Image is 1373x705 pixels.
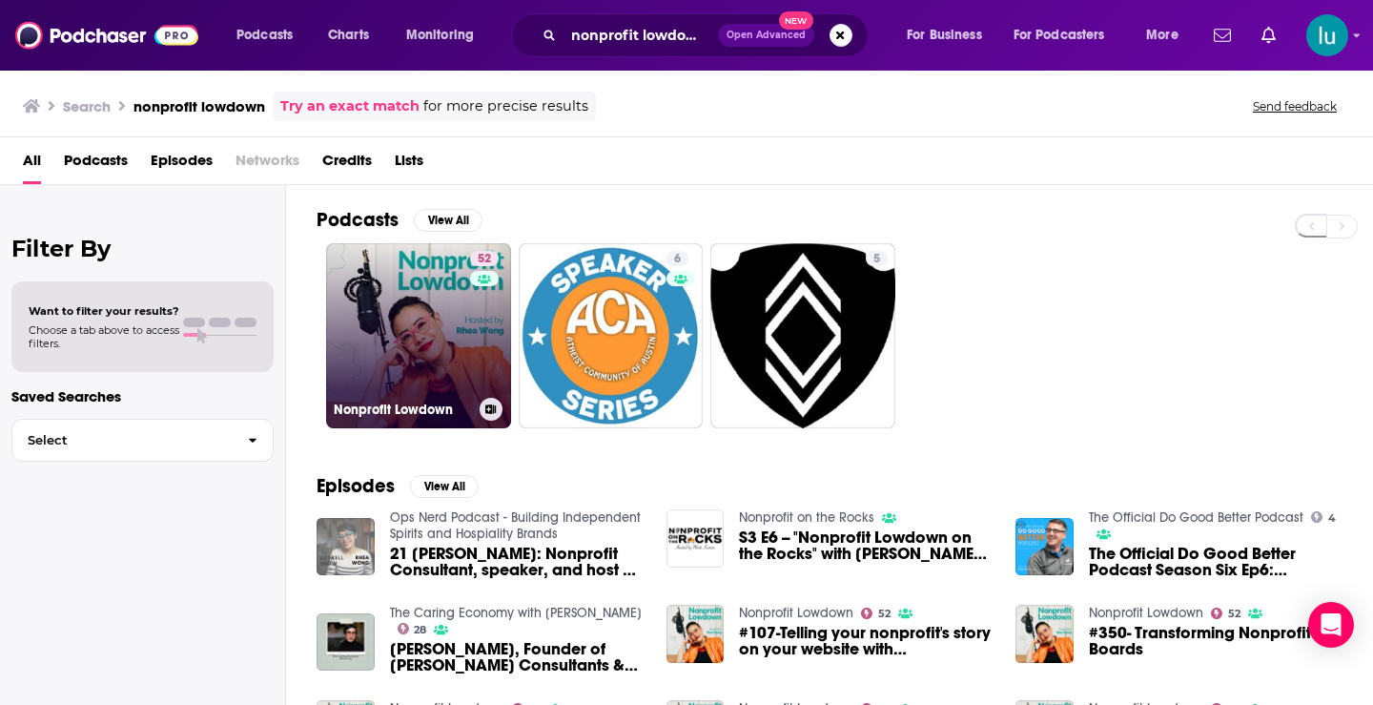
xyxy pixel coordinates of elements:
button: View All [410,475,479,498]
a: Nonprofit Lowdown [739,605,853,621]
a: 52Nonprofit Lowdown [326,243,511,428]
a: 5 [866,251,888,266]
span: 52 [478,250,491,269]
a: The Official Do Good Better Podcast Season Six Ep6: Patrick Hosts The Popular "Nonprofit Lowdown"... [1089,546,1342,578]
img: 21 Rhea Wong: Nonprofit Consultant, speaker, and host of the Nonprofit Lowdown Podcast [317,518,375,576]
h3: Nonprofit Lowdown [334,402,472,418]
button: open menu [1133,20,1202,51]
span: Choose a tab above to access filters. [29,323,179,350]
div: Search podcasts, credits, & more... [529,13,887,57]
h2: Podcasts [317,208,399,232]
button: Send feedback [1247,98,1342,114]
img: #350- Transforming Nonprofit Boards [1015,605,1074,663]
a: 28 [398,623,427,634]
img: #107-Telling your nonprofit's story on your website with Chijo Takeda [666,605,725,663]
span: 28 [414,626,426,634]
h2: Episodes [317,474,395,498]
img: User Profile [1306,14,1348,56]
span: Want to filter your results? [29,304,179,318]
button: open menu [393,20,499,51]
a: Nonprofit on the Rocks [739,509,874,526]
a: 6 [666,251,688,266]
span: For Podcasters [1014,22,1105,49]
a: All [23,145,41,184]
span: New [779,11,813,30]
h3: Search [63,97,111,115]
button: open menu [223,20,318,51]
span: More [1146,22,1178,49]
button: View All [414,209,482,232]
span: #107-Telling your nonprofit's story on your website with [PERSON_NAME] [739,625,993,657]
span: 21 [PERSON_NAME]: Nonprofit Consultant, speaker, and host of the Nonprofit Lowdown Podcast [390,546,644,578]
a: Show notifications dropdown [1254,19,1283,52]
a: Lists [395,145,423,184]
a: #350- Transforming Nonprofit Boards [1089,625,1342,657]
button: open menu [1001,20,1133,51]
h3: nonprofit lowdown [133,97,265,115]
a: Rhea Wong, Founder of Rhea Wong Consultants & Podcast Host of Non-Profit Lowdown [390,641,644,674]
a: Credits [322,145,372,184]
img: S3 E6 -- "Nonprofit Lowdown on the Rocks" with Rhea Wong and Matt Kamin [666,509,725,568]
a: 5 [710,243,895,428]
span: 5 [873,250,880,269]
span: The Official Do Good Better Podcast Season Six Ep6: [PERSON_NAME] Hosts The Popular "Nonprofit Lo... [1089,546,1342,578]
span: Charts [328,22,369,49]
a: #107-Telling your nonprofit's story on your website with Chijo Takeda [739,625,993,657]
a: The Official Do Good Better Podcast [1089,509,1303,526]
button: open menu [893,20,1006,51]
button: Select [11,419,274,462]
span: for more precise results [423,95,588,117]
a: Podcasts [64,145,128,184]
a: Show notifications dropdown [1206,19,1239,52]
span: For Business [907,22,982,49]
a: EpisodesView All [317,474,479,498]
button: Show profile menu [1306,14,1348,56]
a: Nonprofit Lowdown [1089,605,1203,621]
a: Ops Nerd Podcast - Building Independent Spirits and Hospiality Brands [390,509,641,542]
a: 4 [1311,511,1336,523]
span: Networks [236,145,299,184]
input: Search podcasts, credits, & more... [564,20,718,51]
img: The Official Do Good Better Podcast Season Six Ep6: Patrick Hosts The Popular "Nonprofit Lowdown"... [1015,518,1074,576]
a: 52 [470,251,499,266]
div: Open Intercom Messenger [1308,602,1354,648]
a: S3 E6 -- "Nonprofit Lowdown on the Rocks" with Rhea Wong and Matt Kamin [739,529,993,562]
button: Open AdvancedNew [718,24,814,47]
span: S3 E6 -- "Nonprofit Lowdown on the Rocks" with [PERSON_NAME] and [PERSON_NAME] [739,529,993,562]
a: Try an exact match [280,95,420,117]
h2: Filter By [11,235,274,262]
a: 6 [519,243,704,428]
a: PodcastsView All [317,208,482,232]
span: Logged in as lusodano [1306,14,1348,56]
span: Monitoring [406,22,474,49]
a: 52 [861,608,891,619]
span: Select [12,434,233,446]
span: Open Advanced [727,31,806,40]
a: Charts [316,20,380,51]
a: 21 Rhea Wong: Nonprofit Consultant, speaker, and host of the Nonprofit Lowdown Podcast [390,546,644,578]
span: 6 [674,250,681,269]
p: Saved Searches [11,387,274,405]
span: 4 [1328,514,1336,523]
span: 52 [1228,610,1240,618]
span: [PERSON_NAME], Founder of [PERSON_NAME] Consultants & Podcast Host of Non-Profit Lowdown [390,641,644,674]
img: Podchaser - Follow, Share and Rate Podcasts [15,17,198,53]
span: 52 [878,610,891,618]
a: 52 [1211,608,1240,619]
img: Rhea Wong, Founder of Rhea Wong Consultants & Podcast Host of Non-Profit Lowdown [317,613,375,672]
a: The Caring Economy with Toby Usnik [390,605,642,621]
a: Episodes [151,145,213,184]
span: Podcasts [236,22,293,49]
